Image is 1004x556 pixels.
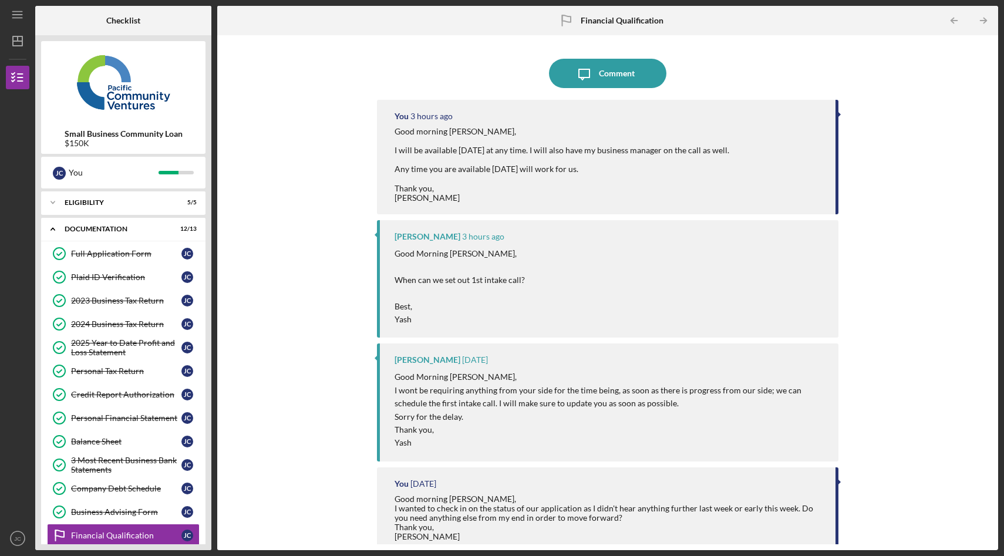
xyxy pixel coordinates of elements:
[47,524,200,547] a: Financial QualificationJC
[71,390,181,399] div: Credit Report Authorization
[14,535,21,542] text: JC
[181,389,193,400] div: J C
[395,479,409,488] div: You
[47,383,200,406] a: Credit Report AuthorizationJC
[47,312,200,336] a: 2024 Business Tax ReturnJC
[71,319,181,329] div: 2024 Business Tax Return
[549,59,666,88] button: Comment
[41,47,205,117] img: Product logo
[47,430,200,453] a: Balance SheetJC
[47,242,200,265] a: Full Application FormJC
[47,265,200,289] a: Plaid ID VerificationJC
[462,232,504,241] time: 2025-08-26 16:24
[71,531,181,540] div: Financial Qualification
[47,359,200,383] a: Personal Tax ReturnJC
[181,295,193,306] div: J C
[47,500,200,524] a: Business Advising FormJC
[181,483,193,494] div: J C
[65,199,167,206] div: Eligibility
[47,477,200,500] a: Company Debt ScheduleJC
[176,225,197,232] div: 12 / 13
[65,225,167,232] div: Documentation
[47,453,200,477] a: 3 Most Recent Business Bank StatementsJC
[65,139,183,148] div: $150K
[395,112,409,121] div: You
[181,271,193,283] div: J C
[6,527,29,550] button: JC
[181,248,193,260] div: J C
[71,272,181,282] div: Plaid ID Verification
[47,289,200,312] a: 2023 Business Tax ReturnJC
[71,456,181,474] div: 3 Most Recent Business Bank Statements
[395,494,824,541] div: Good morning [PERSON_NAME], I wanted to check in on the status of our application as I didn't hea...
[395,232,460,241] div: [PERSON_NAME]
[106,16,140,25] b: Checklist
[71,296,181,305] div: 2023 Business Tax Return
[462,355,488,365] time: 2025-08-20 17:39
[47,336,200,359] a: 2025 Year to Date Profit and Loss StatementJC
[410,479,436,488] time: 2025-08-20 17:10
[181,530,193,541] div: J C
[181,459,193,471] div: J C
[65,129,183,139] b: Small Business Community Loan
[47,406,200,430] a: Personal Financial StatementJC
[71,366,181,376] div: Personal Tax Return
[71,338,181,357] div: 2025 Year to Date Profit and Loss Statement
[69,163,159,183] div: You
[176,199,197,206] div: 5 / 5
[181,506,193,518] div: J C
[181,436,193,447] div: J C
[71,413,181,423] div: Personal Financial Statement
[395,247,525,326] p: Good Morning [PERSON_NAME], When can we set out 1st intake call? Best, Yash
[53,167,66,180] div: J C
[71,507,181,517] div: Business Advising Form
[395,355,460,365] div: [PERSON_NAME]
[181,365,193,377] div: J C
[581,16,663,25] b: Financial Qualification
[395,127,731,203] div: Good morning [PERSON_NAME], I will be available [DATE] at any time. I will also have my business ...
[181,412,193,424] div: J C
[181,318,193,330] div: J C
[599,59,635,88] div: Comment
[71,249,181,258] div: Full Application Form
[410,112,453,121] time: 2025-08-26 16:30
[395,370,827,449] p: Good Morning [PERSON_NAME], I wont be requiring anything from your side for the time being, as so...
[181,342,193,353] div: J C
[71,484,181,493] div: Company Debt Schedule
[71,437,181,446] div: Balance Sheet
